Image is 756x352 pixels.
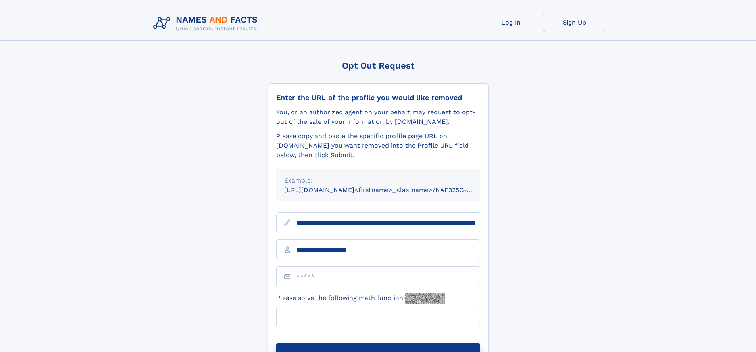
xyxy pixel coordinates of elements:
[543,13,606,32] a: Sign Up
[150,13,264,34] img: Logo Names and Facts
[268,61,489,71] div: Opt Out Request
[276,293,445,304] label: Please solve the following math function:
[479,13,543,32] a: Log In
[276,108,480,127] div: You, or an authorized agent on your behalf, may request to opt-out of the sale of your informatio...
[284,186,495,194] small: [URL][DOMAIN_NAME]<firstname>_<lastname>/NAF325G-xxxxxxxx
[284,176,472,185] div: Example:
[276,93,480,102] div: Enter the URL of the profile you would like removed
[276,131,480,160] div: Please copy and paste the specific profile page URL on [DOMAIN_NAME] you want removed into the Pr...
